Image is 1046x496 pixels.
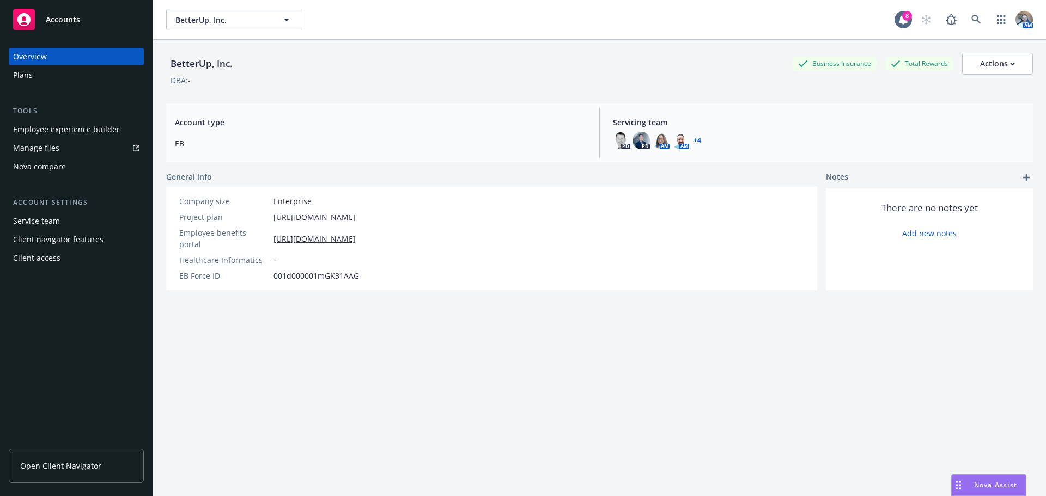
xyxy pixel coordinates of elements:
[694,137,701,144] a: +4
[885,57,953,70] div: Total Rewards
[179,254,269,266] div: Healthcare Informatics
[179,211,269,223] div: Project plan
[46,15,80,24] span: Accounts
[166,9,302,30] button: BetterUp, Inc.
[9,158,144,175] a: Nova compare
[1015,11,1033,28] img: photo
[13,212,60,230] div: Service team
[965,9,987,30] a: Search
[881,201,978,215] span: There are no notes yet
[952,475,965,495] div: Drag to move
[9,121,144,138] a: Employee experience builder
[980,53,1015,74] div: Actions
[915,9,937,30] a: Start snowing
[1020,171,1033,184] a: add
[902,228,957,239] a: Add new notes
[613,117,1024,128] span: Servicing team
[273,270,359,281] span: 001d000001mGK31AAG
[9,231,144,248] a: Client navigator features
[13,249,60,267] div: Client access
[179,227,269,250] div: Employee benefits portal
[672,132,689,149] img: photo
[951,474,1026,496] button: Nova Assist
[990,9,1012,30] a: Switch app
[9,212,144,230] a: Service team
[826,171,848,184] span: Notes
[13,139,59,157] div: Manage files
[175,117,586,128] span: Account type
[974,480,1017,489] span: Nova Assist
[273,233,356,244] a: [URL][DOMAIN_NAME]
[13,231,104,248] div: Client navigator features
[171,75,191,86] div: DBA: -
[962,53,1033,75] button: Actions
[9,4,144,35] a: Accounts
[633,132,650,149] img: photo
[13,66,33,84] div: Plans
[179,195,269,207] div: Company size
[166,57,237,71] div: BetterUp, Inc.
[273,211,356,223] a: [URL][DOMAIN_NAME]
[166,171,212,182] span: General info
[9,66,144,84] a: Plans
[9,48,144,65] a: Overview
[9,139,144,157] a: Manage files
[940,9,962,30] a: Report a Bug
[9,106,144,117] div: Tools
[13,158,66,175] div: Nova compare
[9,197,144,208] div: Account settings
[20,460,101,471] span: Open Client Navigator
[13,121,120,138] div: Employee experience builder
[793,57,877,70] div: Business Insurance
[613,132,630,149] img: photo
[902,11,912,21] div: 8
[652,132,670,149] img: photo
[179,270,269,281] div: EB Force ID
[175,138,586,149] span: EB
[273,254,276,266] span: -
[9,249,144,267] a: Client access
[175,14,270,26] span: BetterUp, Inc.
[273,195,312,207] span: Enterprise
[13,48,47,65] div: Overview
